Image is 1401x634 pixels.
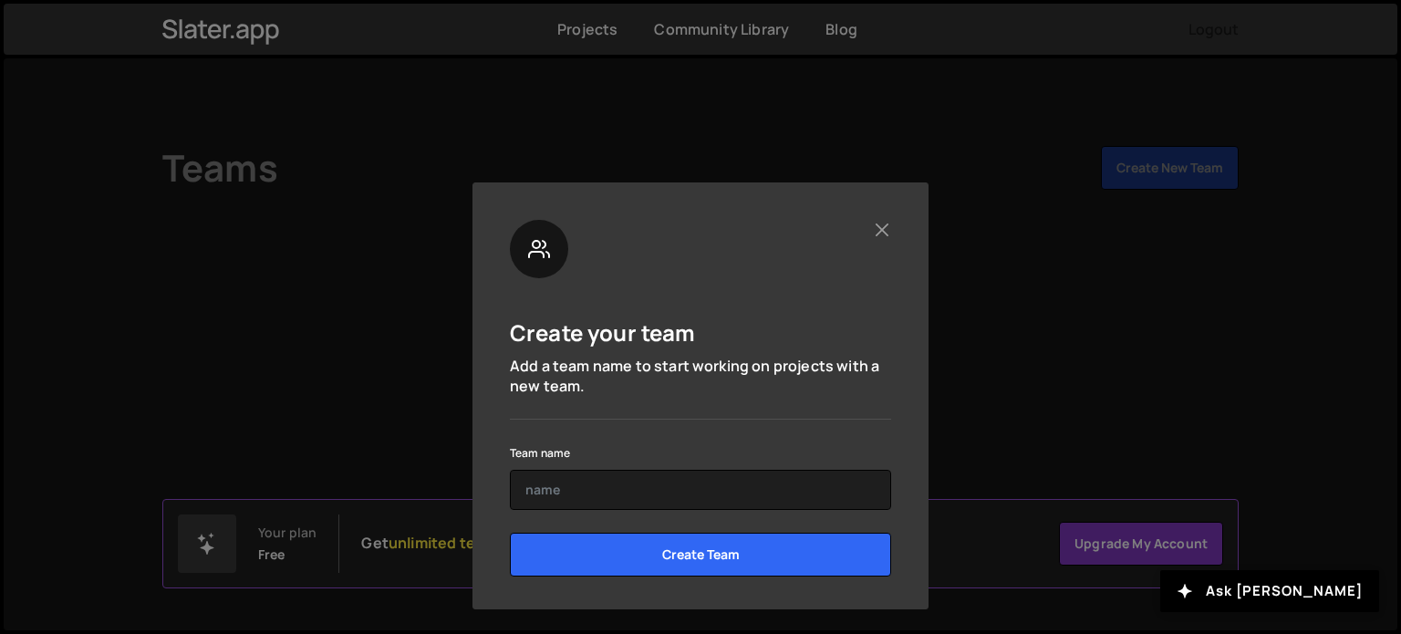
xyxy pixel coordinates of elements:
[510,470,891,510] input: name
[872,220,891,239] button: Close
[510,533,891,577] input: Create Team
[510,444,570,463] label: Team name
[510,318,696,347] h5: Create your team
[1160,570,1379,612] button: Ask [PERSON_NAME]
[510,356,891,397] p: Add a team name to start working on projects with a new team.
